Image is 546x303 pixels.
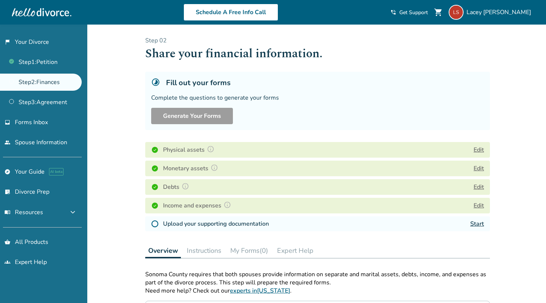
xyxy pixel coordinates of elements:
[145,243,181,258] button: Overview
[166,78,231,88] h5: Fill out your forms
[151,220,159,228] img: Not Started
[151,165,159,172] img: Completed
[474,183,484,191] button: Edit
[151,183,159,191] img: Completed
[145,287,490,295] p: Need more help? Check out our .
[145,36,490,45] p: Step 0 2
[183,4,278,21] a: Schedule A Free Info Call
[163,145,217,155] h4: Physical assets
[390,9,428,16] a: phone_in_talkGet Support
[4,139,10,145] span: people
[434,8,443,17] span: shopping_cart
[151,146,159,154] img: Completed
[474,164,484,173] button: Edit
[4,239,10,245] span: shopping_basket
[399,9,428,16] span: Get Support
[145,270,490,287] p: Sonoma County requires that both spouses provide information on separate and marital assets, debt...
[274,243,316,258] button: Expert Help
[182,183,189,190] img: Question Mark
[151,108,233,124] button: Generate Your Forms
[509,267,546,303] iframe: Chat Widget
[184,243,224,258] button: Instructions
[224,201,231,209] img: Question Mark
[474,201,484,210] button: Edit
[4,189,10,195] span: list_alt_check
[449,5,464,20] img: bleumonkey81@hotmail.com
[4,169,10,175] span: explore
[163,201,233,210] h4: Income and expenses
[145,45,490,63] h1: Share your financial information.
[470,220,484,228] a: Start
[4,208,43,216] span: Resources
[163,219,269,228] h4: Upload your supporting documentation
[49,168,64,175] span: AI beta
[151,94,484,102] div: Complete the questions to generate your forms
[4,119,10,125] span: inbox
[4,39,10,45] span: flag_2
[211,164,218,171] img: Question Mark
[151,202,159,209] img: Completed
[390,9,396,15] span: phone_in_talk
[4,259,10,265] span: groups
[15,118,48,126] span: Forms Inbox
[230,287,290,295] a: experts in[US_STATE]
[227,243,271,258] button: My Forms(0)
[207,145,214,153] img: Question Mark
[4,209,10,215] span: menu_book
[68,208,77,217] span: expand_more
[467,8,534,16] span: Lacey [PERSON_NAME]
[163,182,191,192] h4: Debts
[474,145,484,154] button: Edit
[163,164,220,173] h4: Monetary assets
